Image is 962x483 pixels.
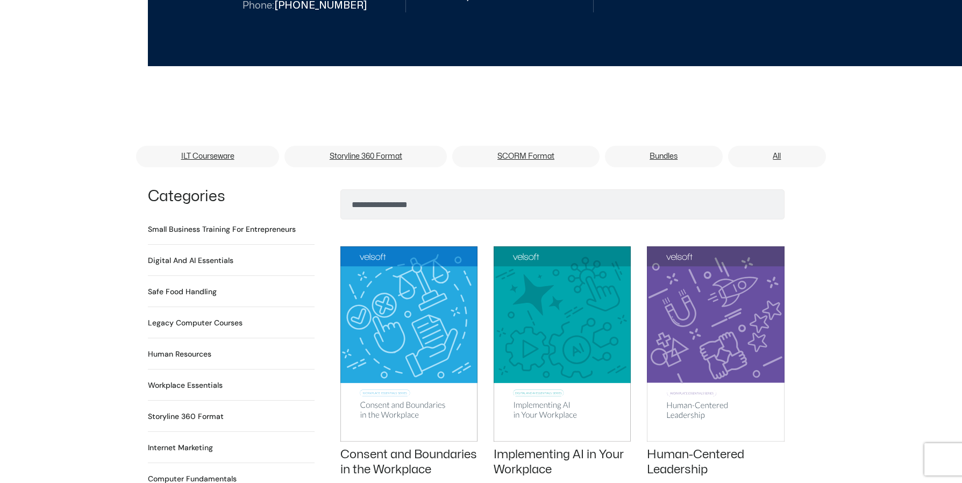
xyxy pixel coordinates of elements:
h2: Small Business Training for Entrepreneurs [148,224,296,235]
a: Implementing AI in Your Workplace [494,449,624,476]
a: All [728,146,826,167]
a: Consent and Boundaries in the Workplace [340,449,477,476]
a: Visit product category Storyline 360 Format [148,411,224,422]
h2: Human Resources [148,349,211,360]
h2: Workplace Essentials [148,380,223,391]
a: Visit product category Small Business Training for Entrepreneurs [148,224,296,235]
h2: Legacy Computer Courses [148,317,243,329]
a: Visit product category Digital and AI Essentials [148,255,233,266]
a: Visit product category Internet Marketing [148,442,213,453]
a: Visit product category Workplace Essentials [148,380,223,391]
a: Storyline 360 Format [284,146,447,167]
a: Bundles [605,146,723,167]
nav: Menu [136,146,826,171]
a: Visit product category Legacy Computer Courses [148,317,243,329]
h2: Internet Marketing [148,442,213,453]
h2: Digital and AI Essentials [148,255,233,266]
a: Visit product category Human Resources [148,349,211,360]
a: Visit product category Safe Food Handling [148,286,217,297]
h1: Categories [148,189,315,204]
a: ILT Courseware [136,146,279,167]
h2: Storyline 360 Format [148,411,224,422]
a: Human-Centered Leadership [647,449,744,476]
h2: Safe Food Handling [148,286,217,297]
span: Phone: [243,1,274,10]
a: SCORM Format [452,146,599,167]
